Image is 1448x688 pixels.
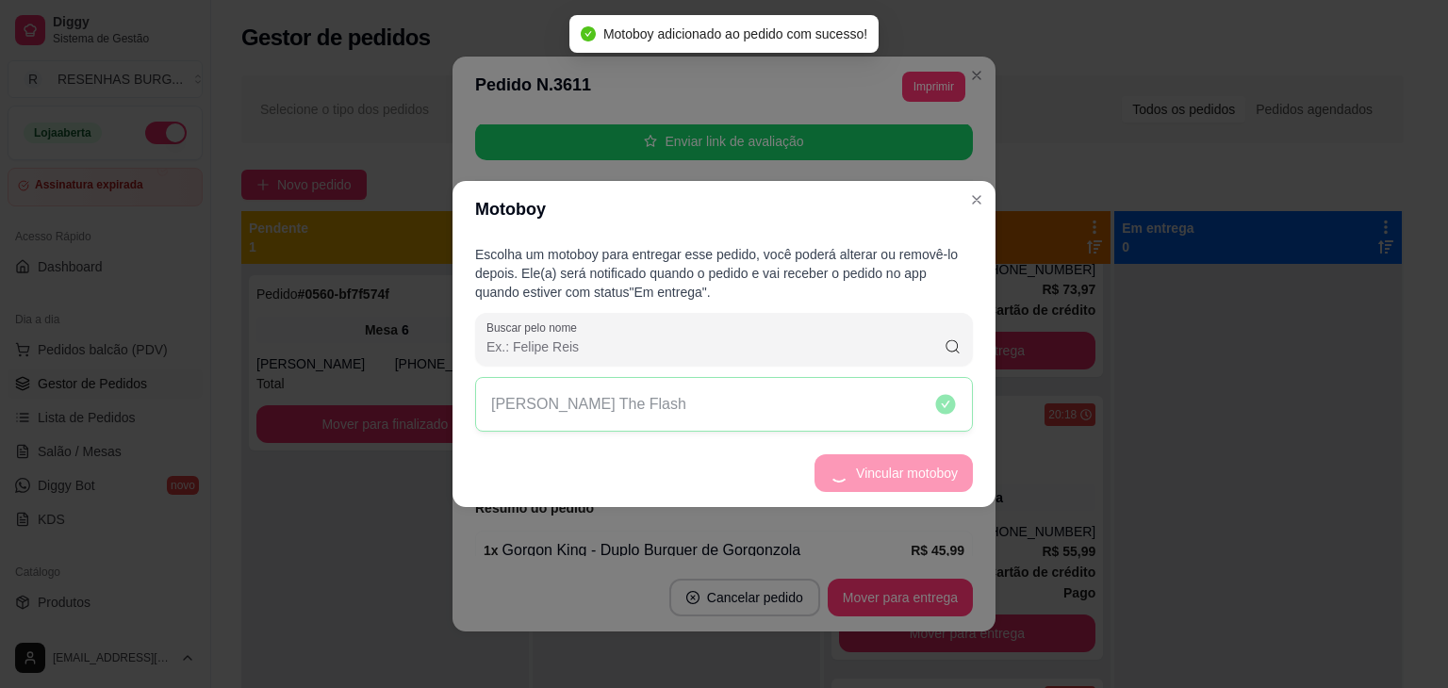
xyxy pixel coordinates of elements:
header: Motoboy [452,181,995,238]
span: Motoboy adicionado ao pedido com sucesso! [603,26,867,41]
span: check-circle [581,26,596,41]
label: Buscar pelo nome [486,319,584,336]
p: Escolha um motoboy para entregar esse pedido, você poderá alterar ou removê-lo depois. Ele(a) ser... [475,245,973,302]
button: Close [962,185,992,215]
input: Buscar pelo nome [486,337,944,356]
p: [PERSON_NAME] The Flash [491,393,686,416]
